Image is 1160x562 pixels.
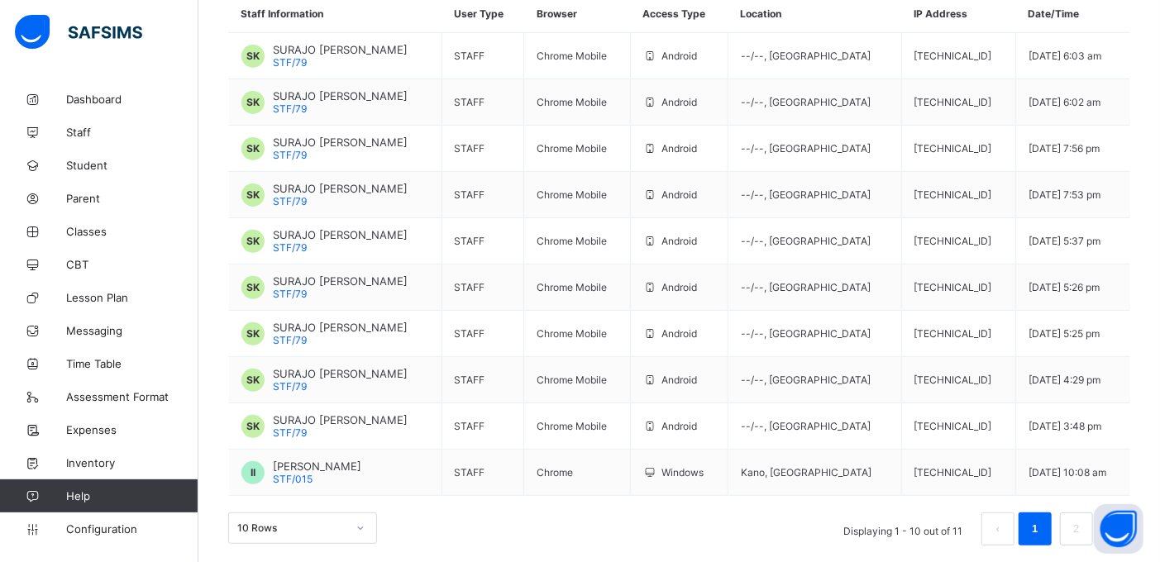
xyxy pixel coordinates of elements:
span: [TECHNICAL_ID] [914,96,992,108]
span: SURAJO [PERSON_NAME] [273,367,408,380]
span: SK [246,420,260,432]
span: SK [246,281,260,293]
span: --/-- , [GEOGRAPHIC_DATA] [741,420,871,432]
span: Configuration [66,522,198,536]
span: --/-- , [GEOGRAPHIC_DATA] [741,281,871,293]
span: Help [66,489,198,502]
span: CBT [66,258,198,271]
span: STF/79 [273,241,307,254]
span: STAFF [455,96,485,108]
span: STF/79 [273,426,307,439]
span: SK [246,96,260,108]
span: SURAJO [PERSON_NAME] [273,228,408,241]
div: 10 Rows [237,522,346,535]
li: 上一页 [981,512,1014,545]
li: 2 [1060,512,1093,545]
span: Chrome Mobile [537,420,607,432]
span: [DATE] 5:25 pm [1029,327,1100,340]
span: Chrome [537,466,573,479]
span: STAFF [455,374,485,386]
span: [TECHNICAL_ID] [914,420,992,432]
span: STAFF [455,188,485,201]
span: [TECHNICAL_ID] [914,142,992,155]
span: Android [661,142,697,155]
span: --/-- , [GEOGRAPHIC_DATA] [741,50,871,62]
a: 2 [1068,518,1084,540]
span: SK [246,142,260,155]
span: --/-- , [GEOGRAPHIC_DATA] [741,374,871,386]
span: Android [661,188,697,201]
span: Android [661,96,697,108]
span: [DATE] 6:02 am [1029,96,1100,108]
span: Chrome Mobile [537,188,607,201]
span: [TECHNICAL_ID] [914,235,992,247]
span: Chrome Mobile [537,374,607,386]
span: STF/79 [273,149,307,161]
span: [TECHNICAL_ID] [914,188,992,201]
li: 1 [1019,512,1052,545]
span: Chrome Mobile [537,327,607,340]
span: STF/79 [273,195,307,207]
span: Chrome Mobile [537,96,607,108]
span: [DATE] 5:37 pm [1029,235,1100,247]
span: STF/79 [273,102,307,115]
span: Android [661,327,697,340]
span: SK [246,235,260,247]
span: [DATE] 10:08 am [1029,466,1106,479]
span: SURAJO [PERSON_NAME] [273,413,408,426]
span: II [251,466,255,479]
span: STAFF [455,50,485,62]
span: [TECHNICAL_ID] [914,50,992,62]
span: SURAJO [PERSON_NAME] [273,89,408,102]
span: Chrome Mobile [537,235,607,247]
li: Displaying 1 - 10 out of 11 [831,512,975,545]
a: 1 [1027,518,1043,540]
span: Messaging [66,324,198,337]
span: SURAJO [PERSON_NAME] [273,321,408,334]
span: Android [661,281,697,293]
span: Inventory [66,456,198,469]
span: --/-- , [GEOGRAPHIC_DATA] [741,96,871,108]
span: [DATE] 4:29 pm [1029,374,1100,386]
span: SK [246,374,260,386]
span: Dashboard [66,93,198,106]
span: Windows [661,466,704,479]
span: Time Table [66,357,198,370]
span: [PERSON_NAME] [273,460,361,473]
span: STF/79 [273,380,307,393]
span: Staff [66,126,198,139]
span: Android [661,374,697,386]
span: [DATE] 3:48 pm [1029,420,1101,432]
span: SURAJO [PERSON_NAME] [273,274,408,288]
img: safsims [15,15,142,50]
span: [DATE] 7:53 pm [1029,188,1100,201]
span: STF/79 [273,56,307,69]
span: STAFF [455,142,485,155]
span: Kano , [GEOGRAPHIC_DATA] [741,466,871,479]
span: [TECHNICAL_ID] [914,327,992,340]
span: SURAJO [PERSON_NAME] [273,136,408,149]
span: [TECHNICAL_ID] [914,281,992,293]
span: SK [246,50,260,62]
span: STAFF [455,466,485,479]
span: STF/015 [273,473,313,485]
span: --/-- , [GEOGRAPHIC_DATA] [741,235,871,247]
span: Student [66,159,198,172]
span: [DATE] 7:56 pm [1029,142,1100,155]
span: STAFF [455,327,485,340]
button: prev page [981,512,1014,545]
span: Parent [66,192,198,205]
span: SURAJO [PERSON_NAME] [273,182,408,195]
span: STAFF [455,420,485,432]
span: STAFF [455,281,485,293]
span: STF/79 [273,288,307,300]
span: Android [661,420,697,432]
span: Android [661,50,697,62]
span: [DATE] 5:26 pm [1029,281,1100,293]
span: [TECHNICAL_ID] [914,466,992,479]
span: SURAJO [PERSON_NAME] [273,43,408,56]
span: --/-- , [GEOGRAPHIC_DATA] [741,327,871,340]
span: Chrome Mobile [537,142,607,155]
span: [TECHNICAL_ID] [914,374,992,386]
span: Chrome Mobile [537,50,607,62]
